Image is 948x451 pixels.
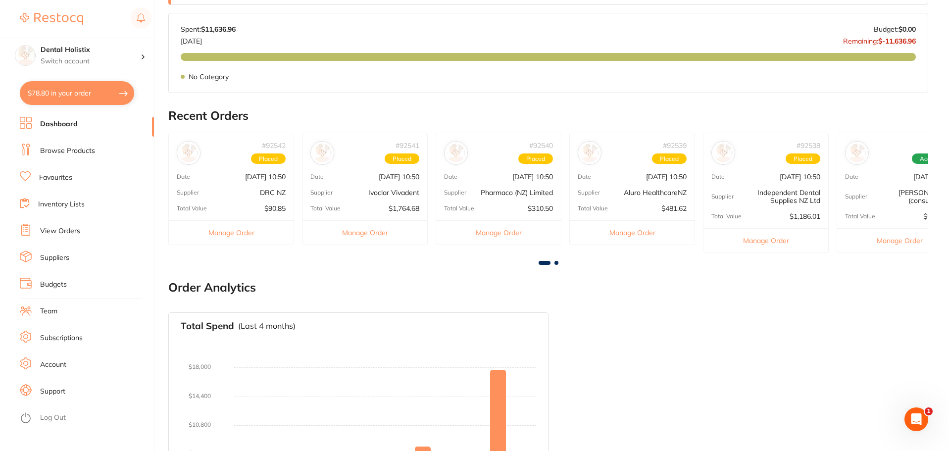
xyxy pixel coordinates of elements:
[447,144,465,162] img: Pharmaco (NZ) Limited
[436,220,561,245] button: Manage Order
[310,189,333,196] p: Supplier
[711,173,725,180] p: Date
[40,119,78,129] a: Dashboard
[181,321,234,332] h3: Total Spend
[790,212,820,220] p: $1,186.01
[528,204,553,212] p: $310.50
[780,173,820,181] p: [DATE] 10:50
[40,306,57,316] a: Team
[189,73,229,81] p: No Category
[40,253,69,263] a: Suppliers
[797,142,820,150] p: # 92538
[624,189,687,197] p: Aluro HealthcareNZ
[245,173,286,181] p: [DATE] 10:50
[444,205,474,212] p: Total Value
[845,193,867,200] p: Supplier
[39,173,72,183] a: Favourites
[389,204,419,212] p: $1,764.68
[313,144,332,162] img: Ivoclar Vivadent
[20,13,83,25] img: Restocq Logo
[529,142,553,150] p: # 92540
[711,213,742,220] p: Total Value
[444,189,466,196] p: Supplier
[251,153,286,164] span: Placed
[845,213,875,220] p: Total Value
[786,153,820,164] span: Placed
[481,189,553,197] p: Pharmaco (NZ) Limited
[368,189,419,197] p: Ivoclar Vivadent
[177,173,190,180] p: Date
[663,142,687,150] p: # 92539
[40,333,83,343] a: Subscriptions
[40,413,66,423] a: Log Out
[444,173,457,180] p: Date
[904,407,928,431] iframe: Intercom live chat
[396,142,419,150] p: # 92541
[578,205,608,212] p: Total Value
[302,220,427,245] button: Manage Order
[570,220,695,245] button: Manage Order
[898,25,916,34] strong: $0.00
[310,205,341,212] p: Total Value
[512,173,553,181] p: [DATE] 10:50
[580,144,599,162] img: Aluro HealthcareNZ
[379,173,419,181] p: [DATE] 10:50
[177,189,199,196] p: Supplier
[168,109,928,123] h2: Recent Orders
[843,33,916,45] p: Remaining:
[661,204,687,212] p: $481.62
[878,37,916,46] strong: $-11,636.96
[385,153,419,164] span: Placed
[874,25,916,33] p: Budget:
[169,220,294,245] button: Manage Order
[168,281,928,295] h2: Order Analytics
[711,193,734,200] p: Supplier
[41,56,141,66] p: Switch account
[703,228,828,252] button: Manage Order
[238,321,296,330] p: (Last 4 months)
[578,173,591,180] p: Date
[260,189,286,197] p: DRC NZ
[578,189,600,196] p: Supplier
[262,142,286,150] p: # 92542
[310,173,324,180] p: Date
[15,46,35,65] img: Dental Holistix
[38,200,85,209] a: Inventory Lists
[264,204,286,212] p: $90.85
[41,45,141,55] h4: Dental Holistix
[20,81,134,105] button: $78.80 in your order
[40,226,80,236] a: View Orders
[845,173,858,180] p: Date
[177,205,207,212] p: Total Value
[734,189,820,204] p: Independent Dental Supplies NZ Ltd
[40,360,66,370] a: Account
[714,144,733,162] img: Independent Dental Supplies NZ Ltd
[40,387,65,397] a: Support
[518,153,553,164] span: Placed
[646,173,687,181] p: [DATE] 10:50
[20,410,151,426] button: Log Out
[848,144,866,162] img: Henry Schein Halas (consumables)
[40,280,67,290] a: Budgets
[925,407,933,415] span: 1
[181,25,236,33] p: Spent:
[179,144,198,162] img: DRC NZ
[40,146,95,156] a: Browse Products
[652,153,687,164] span: Placed
[181,33,236,45] p: [DATE]
[20,7,83,30] a: Restocq Logo
[201,25,236,34] strong: $11,636.96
